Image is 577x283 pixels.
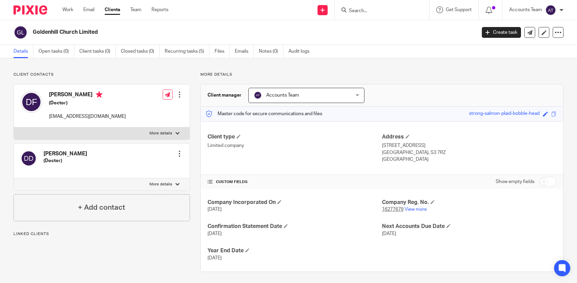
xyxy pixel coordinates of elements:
[208,92,242,99] h3: Client manager
[208,179,382,185] h4: CUSTOM FIELDS
[49,113,126,120] p: [EMAIL_ADDRESS][DOMAIN_NAME]
[208,199,382,206] h4: Company Incorporated On
[266,93,299,98] span: Accounts Team
[382,133,556,140] h4: Address
[13,45,33,58] a: Details
[235,45,254,58] a: Emails
[382,149,556,156] p: [GEOGRAPHIC_DATA], S3 7RZ
[105,6,120,13] a: Clients
[78,202,125,213] h4: + Add contact
[49,100,126,106] h5: (Doctor)
[13,72,190,77] p: Client contacts
[215,45,230,58] a: Files
[348,8,409,14] input: Search
[149,131,172,136] p: More details
[44,150,87,157] h4: [PERSON_NAME]
[496,178,534,185] label: Show empty fields
[405,207,427,212] a: View more
[509,6,542,13] p: Accounts Team
[38,45,74,58] a: Open tasks (0)
[62,6,73,13] a: Work
[208,142,382,149] p: Limited company
[83,6,94,13] a: Email
[21,150,37,166] img: svg%3E
[165,45,210,58] a: Recurring tasks (5)
[13,231,190,237] p: Linked clients
[130,6,141,13] a: Team
[208,256,222,260] span: [DATE]
[44,157,87,164] h5: (Doctor)
[382,231,396,236] span: [DATE]
[96,91,103,98] i: Primary
[79,45,116,58] a: Client tasks (0)
[21,91,42,113] img: svg%3E
[208,247,382,254] h4: Year End Date
[206,110,322,117] p: Master code for secure communications and files
[33,29,384,36] h2: Goldenhill Church Limited
[382,142,556,149] p: [STREET_ADDRESS]
[149,182,172,187] p: More details
[382,199,556,206] h4: Company Reg. No.
[382,156,556,163] p: [GEOGRAPHIC_DATA]
[152,6,168,13] a: Reports
[446,7,472,12] span: Get Support
[49,91,126,100] h4: [PERSON_NAME]
[469,110,540,118] div: strong-salmon-plaid-bobble-head
[13,5,47,15] img: Pixie
[200,72,564,77] p: More details
[121,45,160,58] a: Closed tasks (0)
[482,27,521,38] a: Create task
[208,207,222,212] span: [DATE]
[208,231,222,236] span: [DATE]
[382,223,556,230] h4: Next Accounts Due Date
[13,25,28,40] img: svg%3E
[288,45,314,58] a: Audit logs
[208,133,382,140] h4: Client type
[259,45,283,58] a: Notes (0)
[382,207,404,212] tcxspan: Call 16277679 via 3CX
[208,223,382,230] h4: Confirmation Statement Date
[254,91,262,99] img: svg%3E
[545,5,556,16] img: svg%3E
